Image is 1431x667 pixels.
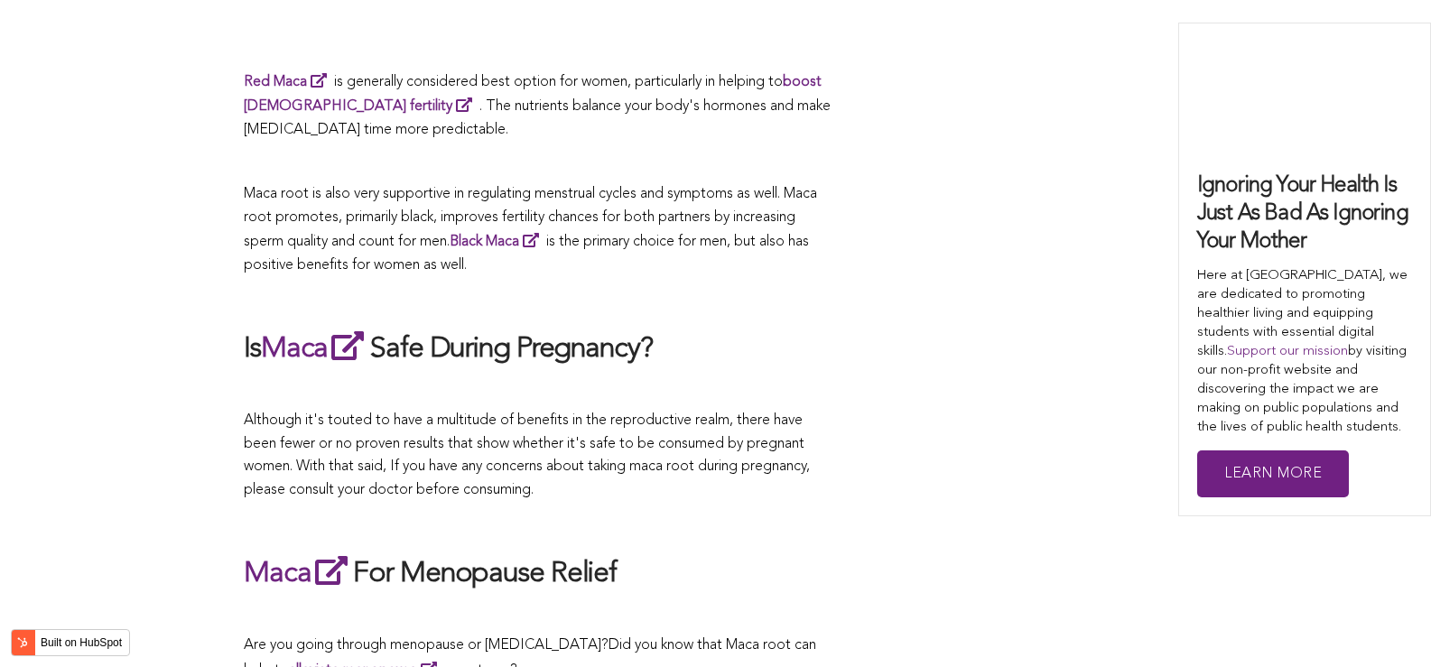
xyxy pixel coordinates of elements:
[11,629,130,656] button: Built on HubSpot
[261,335,370,364] a: Maca
[244,552,831,594] h2: For Menopause Relief
[244,413,810,497] span: Although it's touted to have a multitude of benefits in the reproductive realm, there have been f...
[244,75,307,89] strong: Red Maca
[33,631,129,654] label: Built on HubSpot
[244,75,831,137] span: is generally considered best option for women, particularly in helping to . The nutrients balance...
[244,187,817,273] span: Maca root is also very supportive in regulating menstrual cycles and symptoms as well. Maca root ...
[1197,450,1349,498] a: Learn More
[450,235,546,249] a: Black Maca
[1341,580,1431,667] iframe: Chat Widget
[244,638,609,653] span: Are you going through menopause or [MEDICAL_DATA]?
[450,235,519,249] strong: Black Maca
[244,328,831,369] h2: Is Safe During Pregnancy?
[244,560,353,588] a: Maca
[244,75,334,89] a: Red Maca
[12,632,33,653] img: HubSpot sprocket logo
